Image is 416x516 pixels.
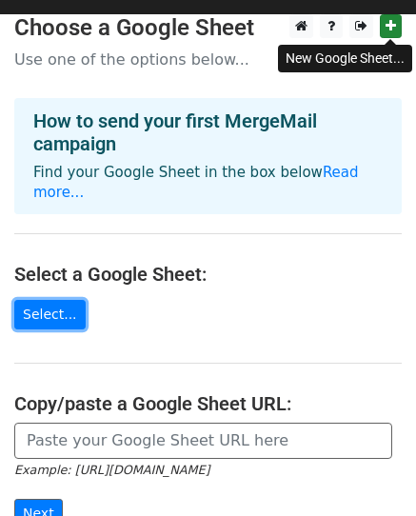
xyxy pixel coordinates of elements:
[14,423,392,459] input: Paste your Google Sheet URL here
[14,263,402,286] h4: Select a Google Sheet:
[14,50,402,69] p: Use one of the options below...
[321,425,416,516] iframe: Chat Widget
[14,392,402,415] h4: Copy/paste a Google Sheet URL:
[14,14,402,42] h3: Choose a Google Sheet
[33,109,383,155] h4: How to send your first MergeMail campaign
[33,164,359,201] a: Read more...
[33,163,383,203] p: Find your Google Sheet in the box below
[14,463,209,477] small: Example: [URL][DOMAIN_NAME]
[278,45,412,72] div: New Google Sheet...
[14,300,86,329] a: Select...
